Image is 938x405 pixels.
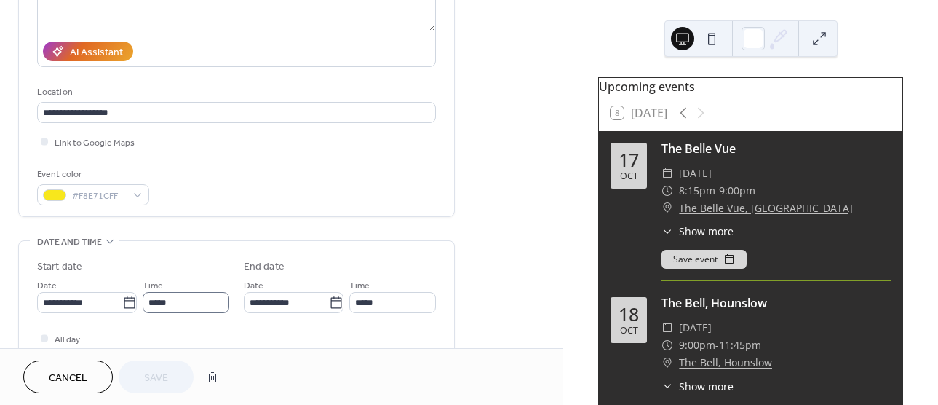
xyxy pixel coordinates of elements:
span: Cancel [49,371,87,386]
button: ​Show more [661,224,734,239]
span: Date and time [37,235,102,250]
span: - [715,182,719,200]
span: 9:00pm [679,337,715,354]
div: ​ [661,354,673,371]
div: Location [37,84,433,100]
div: Start date [37,259,82,275]
div: Upcoming events [599,78,902,95]
span: [DATE] [679,319,712,337]
div: ​ [661,200,673,217]
div: ​ [661,337,673,354]
span: [DATE] [679,165,712,182]
span: Date [244,278,263,294]
div: Event color [37,167,146,182]
div: ​ [661,379,673,394]
span: - [715,337,719,354]
button: AI Assistant [43,42,133,61]
button: Cancel [23,361,113,393]
div: The Belle Vue [661,140,891,157]
div: 18 [619,305,639,323]
button: ​Show more [661,379,734,394]
span: Show more [679,224,734,239]
span: Show more [679,379,734,394]
div: AI Assistant [70,45,123,60]
div: The Bell, Hounslow [661,294,891,312]
div: ​ [661,182,673,200]
div: ​ [661,224,673,239]
div: ​ [661,319,673,337]
div: Oct [620,172,638,181]
span: Link to Google Maps [55,135,135,151]
div: End date [244,259,285,275]
button: Save event [661,250,747,269]
span: Date [37,278,57,294]
a: The Bell, Hounslow [679,354,772,371]
span: All day [55,332,80,347]
a: The Belle Vue, [GEOGRAPHIC_DATA] [679,200,853,217]
span: #F8E71CFF [72,189,126,204]
span: Show date only [55,347,114,363]
span: 8:15pm [679,182,715,200]
div: ​ [661,165,673,182]
span: Time [143,278,163,294]
span: Time [349,278,370,294]
div: Oct [620,326,638,336]
span: 11:45pm [719,337,761,354]
div: 17 [619,151,639,169]
span: 9:00pm [719,182,755,200]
